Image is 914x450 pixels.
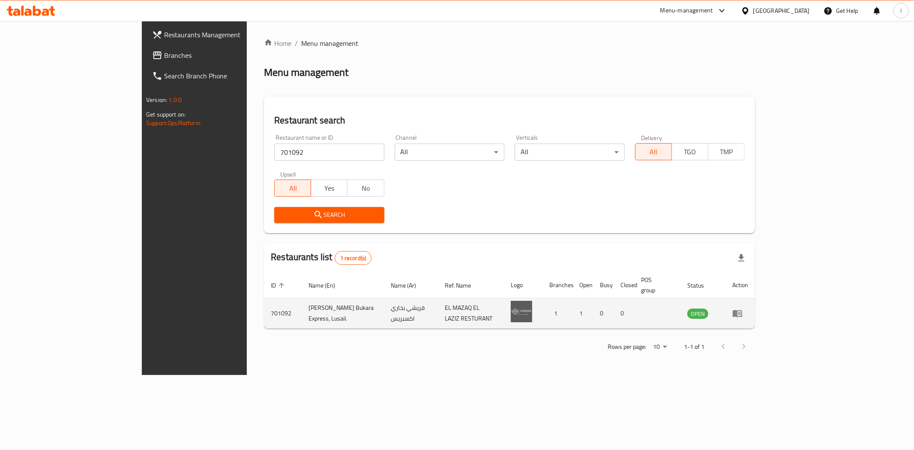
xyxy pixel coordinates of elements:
td: قريشي بخاري اكسبريس [384,298,438,329]
span: All [639,146,668,158]
h2: Menu management [264,66,348,79]
td: 1 [542,298,572,329]
span: Restaurants Management [164,30,288,40]
button: TGO [671,143,708,160]
span: Search Branch Phone [164,71,288,81]
h2: Restaurant search [274,114,745,127]
div: All [395,144,504,161]
span: I [900,6,902,15]
span: Menu management [301,38,358,48]
span: No [351,182,381,195]
div: OPEN [687,309,708,319]
span: POS group [641,275,670,295]
span: Status [687,280,715,291]
h2: Restaurants list [271,251,372,265]
span: Version: [146,94,167,105]
span: Search [281,210,377,220]
span: 1 record(s) [335,254,372,262]
div: [GEOGRAPHIC_DATA] [753,6,810,15]
th: Branches [542,272,572,298]
th: Busy [593,272,614,298]
th: Action [725,272,755,298]
p: Rows per page: [608,342,646,352]
div: Rows per page: [650,341,670,354]
span: ID [271,280,287,291]
span: Ref. Name [445,280,482,291]
span: Name (Ar) [391,280,427,291]
span: TMP [712,146,741,158]
input: Search for restaurant name or ID.. [274,144,384,161]
button: No [347,180,384,197]
a: Support.OpsPlatform [146,117,201,129]
table: enhanced table [264,272,755,329]
td: 0 [614,298,634,329]
span: All [278,182,308,195]
img: Qureshi Bukara Express, Lusail. [511,301,532,322]
nav: breadcrumb [264,38,755,48]
div: Total records count [335,251,372,265]
td: [PERSON_NAME] Bukara Express, Lusail. [302,298,384,329]
span: OPEN [687,309,708,319]
span: 1.0.0 [168,94,182,105]
a: Restaurants Management [145,24,294,45]
button: Search [274,207,384,223]
span: Get support on: [146,109,186,120]
label: Upsell [280,171,296,177]
th: Open [572,272,593,298]
div: Export file [731,248,752,268]
span: Yes [315,182,344,195]
a: Search Branch Phone [145,66,294,86]
th: Closed [614,272,634,298]
div: All [515,144,624,161]
label: Delivery [641,135,662,141]
button: Yes [311,180,348,197]
td: 1 [572,298,593,329]
span: Name (En) [309,280,346,291]
span: Branches [164,50,288,60]
th: Logo [504,272,542,298]
span: TGO [675,146,705,158]
td: 0 [593,298,614,329]
div: Menu-management [660,6,713,16]
button: All [635,143,672,160]
p: 1-1 of 1 [684,342,704,352]
button: TMP [708,143,745,160]
td: EL MAZAQ EL LAZIZ RESTURANT [438,298,504,329]
button: All [274,180,311,197]
a: Branches [145,45,294,66]
li: / [295,38,298,48]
